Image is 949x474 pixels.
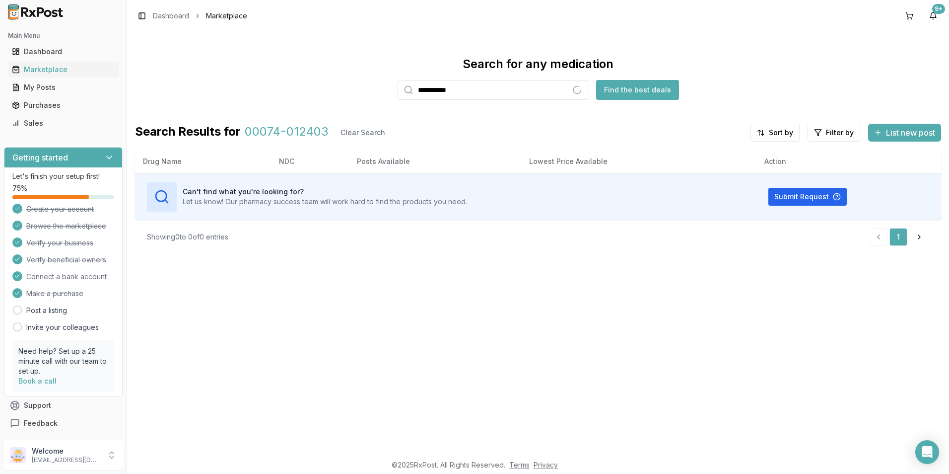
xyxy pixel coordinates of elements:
[4,44,123,60] button: Dashboard
[826,128,854,138] span: Filter by
[183,197,467,207] p: Let us know! Our pharmacy success team will work hard to find the products you need.
[32,456,101,464] p: [EMAIL_ADDRESS][DOMAIN_NAME]
[183,187,467,197] h3: Can't find what you're looking for?
[4,62,123,78] button: Marketplace
[915,440,939,464] div: Open Intercom Messenger
[8,114,119,132] a: Sales
[32,446,101,456] p: Welcome
[868,124,941,142] button: List new post
[932,4,945,14] div: 9+
[18,377,57,385] a: Book a call
[135,150,271,173] th: Drug Name
[534,461,558,469] a: Privacy
[4,4,68,20] img: RxPost Logo
[4,115,123,131] button: Sales
[12,171,114,181] p: Let's finish your setup first!
[147,232,228,242] div: Showing 0 to 0 of 0 entries
[206,11,247,21] span: Marketplace
[509,461,530,469] a: Terms
[8,43,119,61] a: Dashboard
[4,79,123,95] button: My Posts
[768,188,847,206] button: Submit Request
[463,56,613,72] div: Search for any medication
[521,150,756,173] th: Lowest Price Available
[8,61,119,79] a: Marketplace
[12,118,115,128] div: Sales
[4,414,123,432] button: Feedback
[18,346,108,376] p: Need help? Set up a 25 minute call with our team to set up.
[808,124,860,142] button: Filter by
[868,129,941,139] a: List new post
[26,238,93,248] span: Verify your business
[596,80,679,100] button: Find the best deals
[12,82,115,92] div: My Posts
[26,221,106,231] span: Browse the marketplace
[909,228,929,246] a: Go to next page
[349,150,521,173] th: Posts Available
[26,289,83,299] span: Make a purchase
[12,183,27,193] span: 75 %
[26,272,107,282] span: Connect a bank account
[756,150,941,173] th: Action
[26,322,99,332] a: Invite your colleagues
[12,152,68,163] h3: Getting started
[153,11,189,21] a: Dashboard
[26,306,67,316] a: Post a listing
[889,228,907,246] a: 1
[26,204,94,214] span: Create your account
[26,255,106,265] span: Verify beneficial owners
[4,396,123,414] button: Support
[8,79,119,96] a: My Posts
[135,124,241,142] span: Search Results for
[271,150,349,173] th: NDC
[10,447,26,463] img: User avatar
[4,97,123,113] button: Purchases
[24,418,58,428] span: Feedback
[12,47,115,57] div: Dashboard
[769,128,793,138] span: Sort by
[8,32,119,40] h2: Main Menu
[12,65,115,75] div: Marketplace
[245,124,329,142] span: 00074-012403
[870,228,929,246] nav: pagination
[925,8,941,24] button: 9+
[750,124,800,142] button: Sort by
[333,124,393,142] button: Clear Search
[8,96,119,114] a: Purchases
[153,11,247,21] nav: breadcrumb
[12,100,115,110] div: Purchases
[886,127,935,139] span: List new post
